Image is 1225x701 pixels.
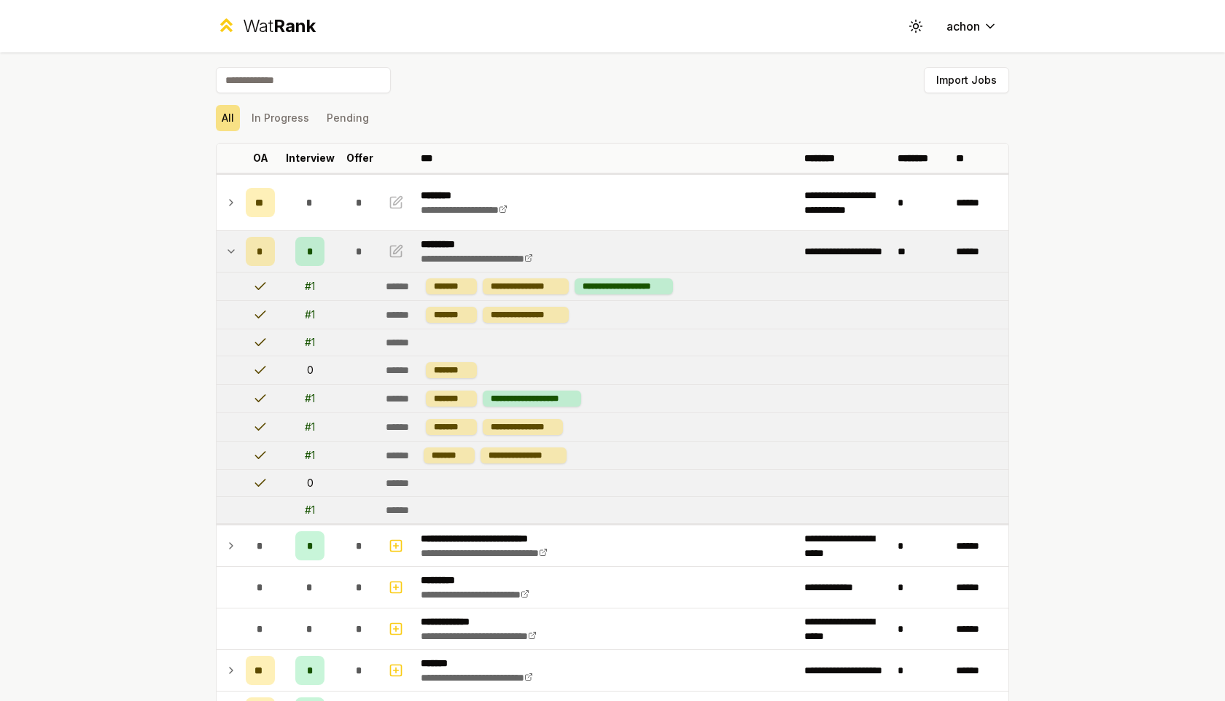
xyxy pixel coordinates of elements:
[246,105,315,131] button: In Progress
[281,470,339,496] td: 0
[305,279,315,294] div: # 1
[305,308,315,322] div: # 1
[305,448,315,463] div: # 1
[924,67,1009,93] button: Import Jobs
[216,105,240,131] button: All
[305,335,315,350] div: # 1
[243,15,316,38] div: Wat
[346,151,373,165] p: Offer
[305,420,315,434] div: # 1
[321,105,375,131] button: Pending
[286,151,335,165] p: Interview
[253,151,268,165] p: OA
[216,15,316,38] a: WatRank
[281,356,339,384] td: 0
[273,15,316,36] span: Rank
[946,17,980,35] span: achon
[935,13,1009,39] button: achon
[305,391,315,406] div: # 1
[305,503,315,517] div: # 1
